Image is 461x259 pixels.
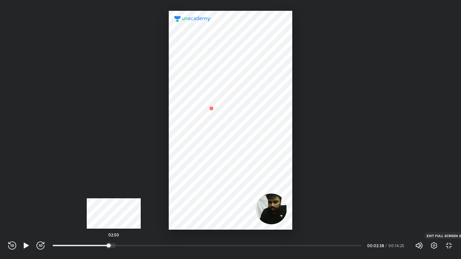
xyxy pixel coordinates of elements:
div: / [385,243,387,248]
div: 00:14:25 [388,243,407,248]
h5: 02:50 [108,233,119,237]
img: wMgqJGBwKWe8AAAAABJRU5ErkJggg== [208,104,216,112]
div: 00:02:38 [367,243,384,248]
img: logo.2a7e12a2.svg [174,16,211,22]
